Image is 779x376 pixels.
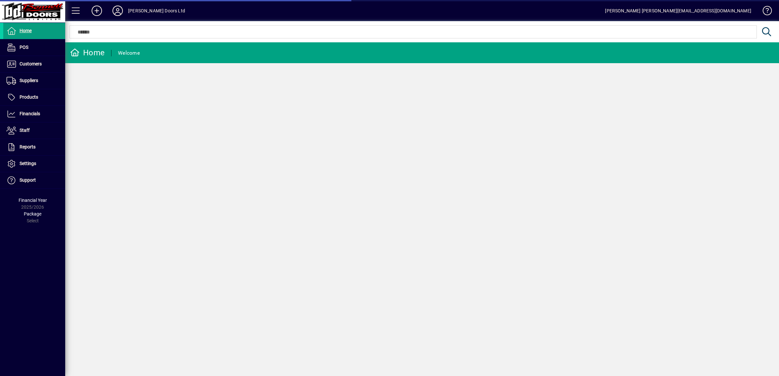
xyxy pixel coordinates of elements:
[20,45,28,50] span: POS
[70,48,105,58] div: Home
[20,144,36,149] span: Reports
[3,139,65,155] a: Reports
[86,5,107,17] button: Add
[3,156,65,172] a: Settings
[20,78,38,83] span: Suppliers
[20,177,36,183] span: Support
[118,48,140,58] div: Welcome
[3,39,65,56] a: POS
[3,73,65,89] a: Suppliers
[605,6,751,16] div: [PERSON_NAME] [PERSON_NAME][EMAIL_ADDRESS][DOMAIN_NAME]
[3,122,65,139] a: Staff
[3,106,65,122] a: Financials
[3,89,65,105] a: Products
[20,28,32,33] span: Home
[20,111,40,116] span: Financials
[758,1,771,22] a: Knowledge Base
[20,61,42,66] span: Customers
[107,5,128,17] button: Profile
[19,198,47,203] span: Financial Year
[3,56,65,72] a: Customers
[24,211,41,216] span: Package
[3,172,65,188] a: Support
[20,128,30,133] span: Staff
[128,6,185,16] div: [PERSON_NAME] Doors Ltd
[20,94,38,100] span: Products
[20,161,36,166] span: Settings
